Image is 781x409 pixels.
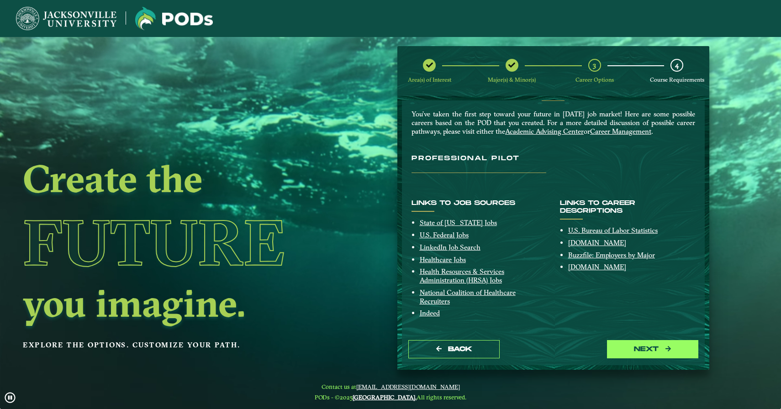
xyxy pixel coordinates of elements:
[675,61,679,69] span: 4
[420,231,469,239] a: U.S. Federal Jobs
[23,338,329,352] p: Explore the options. Customize your path.
[420,267,504,284] a: Health Resources & Services Administration (HRSA) Jobs
[16,7,116,30] img: Jacksonville University logo
[650,76,704,83] span: Course Requirements
[135,7,213,30] img: Jacksonville University logo
[408,340,500,359] button: Back
[356,383,460,390] a: [EMAIL_ADDRESS][DOMAIN_NAME]
[560,199,695,215] h6: Links to Career Descriptions
[353,393,417,401] a: [GEOGRAPHIC_DATA].
[420,288,516,305] a: National Coalition of Healthcare Recruiters
[420,255,466,264] a: Healthcare Jobs
[420,243,480,252] a: LinkedIn Job Search
[420,218,497,227] a: State of [US_STATE] Jobs
[412,155,546,173] h3: Professional Pilot
[408,76,451,83] span: Area(s) of Interest
[568,262,626,271] a: [DOMAIN_NAME]
[448,345,472,353] span: Back
[593,61,596,69] span: 3
[315,383,466,390] span: Contact us at
[505,127,584,136] a: Academic Advising Center
[315,393,466,401] span: PODs - ©2025 All rights reserved.
[568,226,658,235] a: U.S. Bureau of Labor Statistics
[23,159,329,198] h2: Create the
[607,340,698,359] button: next
[575,76,614,83] span: Career Options
[568,251,655,259] a: Buzzfile: Employers by Major
[412,199,546,207] h6: Links to job sources
[23,284,329,322] h2: you imagine.
[23,201,329,284] h1: Future
[420,309,440,317] a: Indeed
[488,76,536,83] span: Major(s) & Minor(s)
[412,110,695,136] p: You’ve taken the first step toward your future in [DATE] job market! Here are some possible caree...
[568,238,626,247] a: [DOMAIN_NAME]
[590,127,651,136] a: Career Management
